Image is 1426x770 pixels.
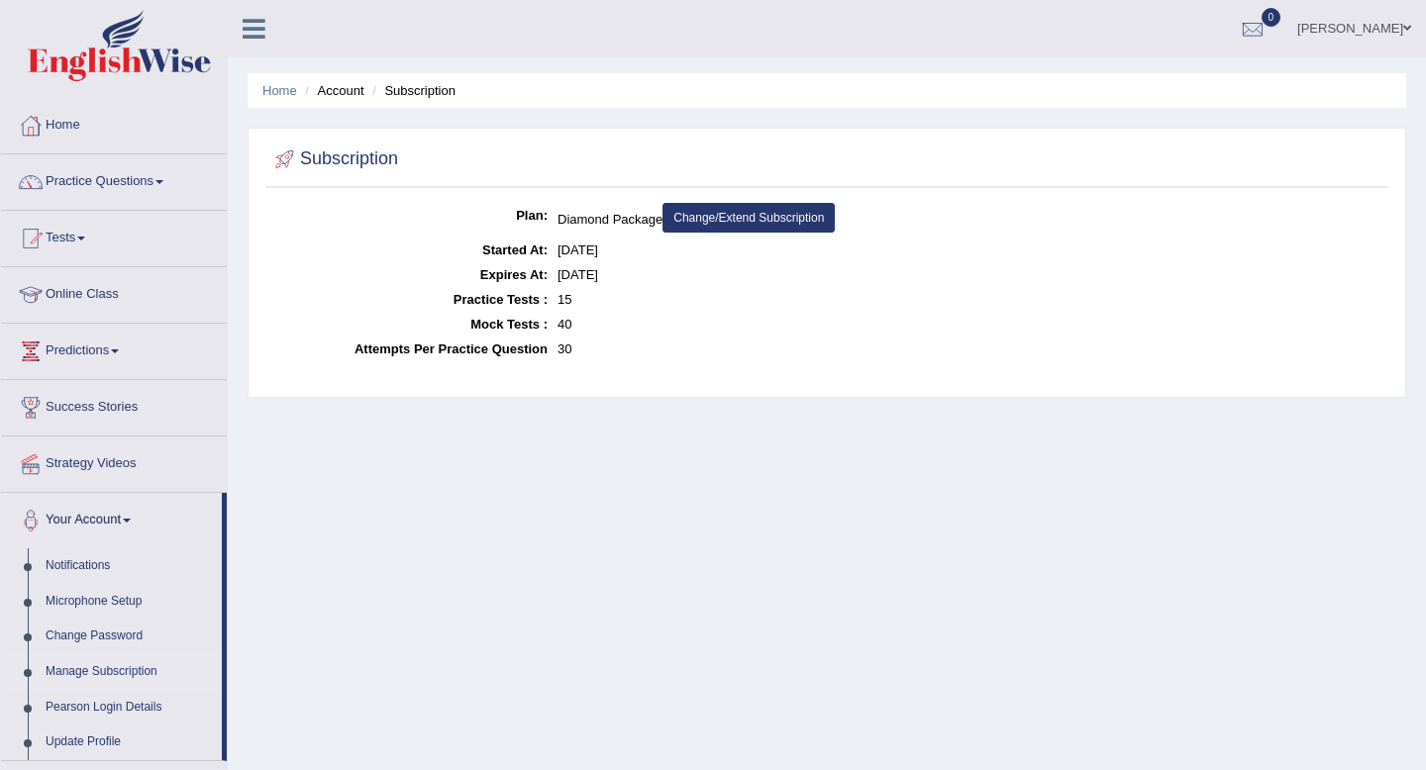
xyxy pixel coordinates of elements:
[1,98,227,147] a: Home
[37,548,222,584] a: Notifications
[558,238,1383,262] dd: [DATE]
[1262,8,1281,27] span: 0
[270,262,548,287] dt: Expires At:
[1,436,227,486] a: Strategy Videos
[37,654,222,690] a: Manage Subscription
[1,324,227,373] a: Predictions
[367,81,456,100] li: Subscription
[37,584,222,620] a: Microphone Setup
[662,203,835,233] a: Change/Extend Subscription
[37,619,222,654] a: Change Password
[300,81,363,100] li: Account
[1,493,222,542] a: Your Account
[1,267,227,317] a: Online Class
[37,690,222,725] a: Pearson Login Details
[1,211,227,260] a: Tests
[558,262,1383,287] dd: [DATE]
[1,380,227,430] a: Success Stories
[558,337,1383,361] dd: 30
[270,312,548,337] dt: Mock Tests :
[558,312,1383,337] dd: 40
[270,287,548,312] dt: Practice Tests :
[270,144,398,174] h2: Subscription
[270,203,548,228] dt: Plan:
[270,337,548,361] dt: Attempts Per Practice Question
[1,154,227,204] a: Practice Questions
[37,724,222,760] a: Update Profile
[262,83,297,98] a: Home
[270,238,548,262] dt: Started At:
[558,203,1383,238] dd: Diamond Package
[558,287,1383,312] dd: 15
